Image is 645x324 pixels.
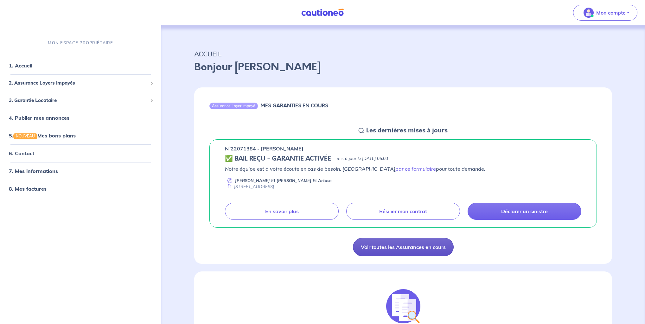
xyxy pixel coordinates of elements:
[3,59,159,72] div: 1. Accueil
[225,165,581,173] p: Notre équipe est à votre écoute en cas de besoin. [GEOGRAPHIC_DATA] pour toute demande.
[584,8,594,18] img: illu_account_valid_menu.svg
[225,155,581,162] div: state: CONTRACT-VALIDATED, Context: ,MAYBE-CERTIFICATE,,LESSOR-DOCUMENTS,IS-ODEALIM
[260,103,328,109] h6: MES GARANTIES EN COURS
[9,79,148,87] span: 2. Assurance Loyers Impayés
[9,186,47,192] a: 8. Mes factures
[209,103,258,109] div: Assurance Loyer Impayé
[48,40,113,46] p: MON ESPACE PROPRIÉTAIRE
[379,208,427,214] p: Résilier mon contrat
[225,184,274,190] div: [STREET_ADDRESS]
[3,183,159,195] div: 8. Mes factures
[346,203,460,220] a: Résilier mon contrat
[9,62,32,69] a: 1. Accueil
[386,289,420,323] img: justif-loupe
[573,5,637,21] button: illu_account_valid_menu.svgMon compte
[3,129,159,142] div: 5.NOUVEAUMes bons plans
[9,132,76,139] a: 5.NOUVEAUMes bons plans
[9,115,69,121] a: 4. Publier mes annonces
[9,150,34,157] a: 6. Contact
[3,94,159,107] div: 3. Garantie Locataire
[299,9,346,16] img: Cautioneo
[395,166,436,172] a: par ce formulaire
[194,48,612,60] p: ACCUEIL
[353,238,454,256] a: Voir toutes les Assurances en cours
[225,203,339,220] a: En savoir plus
[235,178,332,184] p: [PERSON_NAME] Et [PERSON_NAME] Et Artuso
[3,77,159,89] div: 2. Assurance Loyers Impayés
[501,208,548,214] p: Déclarer un sinistre
[9,168,58,175] a: 7. Mes informations
[334,156,388,162] p: - mis à jour le [DATE] 05:03
[3,111,159,124] div: 4. Publier mes annonces
[596,9,626,16] p: Mon compte
[9,97,148,104] span: 3. Garantie Locataire
[468,203,581,220] a: Déclarer un sinistre
[225,145,303,152] p: n°22071384 - [PERSON_NAME]
[3,147,159,160] div: 6. Contact
[225,155,331,162] h5: ✅ BAIL REÇU - GARANTIE ACTIVÉE
[194,60,612,75] p: Bonjour [PERSON_NAME]
[366,127,448,134] h5: Les dernières mises à jours
[3,165,159,178] div: 7. Mes informations
[265,208,299,214] p: En savoir plus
